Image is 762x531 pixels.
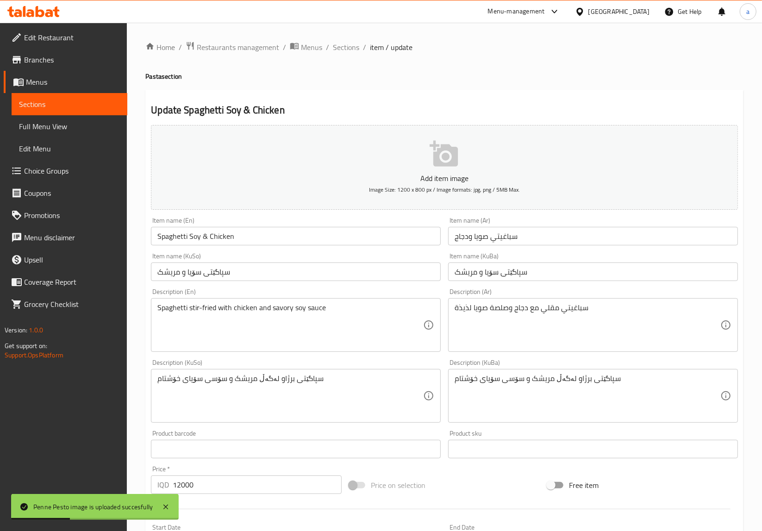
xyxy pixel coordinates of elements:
[283,42,286,53] li: /
[157,374,423,418] textarea: سپاگێتی برژاو لەگەڵ مریشک و سۆسی سۆیای خۆشتام
[26,76,120,87] span: Menus
[12,115,127,137] a: Full Menu View
[24,187,120,199] span: Coupons
[165,173,724,184] p: Add item image
[4,71,127,93] a: Menus
[145,72,743,81] h4: Pasta section
[24,54,120,65] span: Branches
[4,26,127,49] a: Edit Restaurant
[179,42,182,53] li: /
[5,324,27,336] span: Version:
[151,103,738,117] h2: Update Spaghetti Soy & Chicken
[4,204,127,226] a: Promotions
[369,184,520,195] span: Image Size: 1200 x 800 px / Image formats: jpg, png / 5MB Max.
[448,227,738,245] input: Enter name Ar
[301,42,322,53] span: Menus
[24,32,120,43] span: Edit Restaurant
[24,299,120,310] span: Grocery Checklist
[455,374,720,418] textarea: سپاگێتی برژاو لەگەڵ مریشک و سۆسی سۆیای خۆشتام
[448,440,738,458] input: Please enter product sku
[24,165,120,176] span: Choice Groups
[569,480,599,491] span: Free item
[173,475,342,494] input: Please enter price
[370,42,412,53] span: item / update
[24,276,120,287] span: Coverage Report
[24,210,120,221] span: Promotions
[145,42,175,53] a: Home
[448,262,738,281] input: Enter name KuBa
[12,137,127,160] a: Edit Menu
[186,41,279,53] a: Restaurants management
[4,160,127,182] a: Choice Groups
[157,303,423,347] textarea: Spaghetti stir-fried with chicken and savory soy sauce
[746,6,750,17] span: a
[151,125,738,210] button: Add item imageImage Size: 1200 x 800 px / Image formats: jpg, png / 5MB Max.
[151,440,441,458] input: Please enter product barcode
[363,42,366,53] li: /
[4,271,127,293] a: Coverage Report
[33,502,153,512] div: Penne Pesto image is uploaded succesfully
[4,226,127,249] a: Menu disclaimer
[371,480,425,491] span: Price on selection
[24,254,120,265] span: Upsell
[145,41,743,53] nav: breadcrumb
[19,99,120,110] span: Sections
[5,340,47,352] span: Get support on:
[326,42,329,53] li: /
[333,42,359,53] a: Sections
[151,262,441,281] input: Enter name KuSo
[4,182,127,204] a: Coupons
[19,121,120,132] span: Full Menu View
[290,41,322,53] a: Menus
[197,42,279,53] span: Restaurants management
[151,227,441,245] input: Enter name En
[588,6,650,17] div: [GEOGRAPHIC_DATA]
[157,479,169,490] p: IQD
[4,293,127,315] a: Grocery Checklist
[4,49,127,71] a: Branches
[5,349,63,361] a: Support.OpsPlatform
[29,324,43,336] span: 1.0.0
[455,303,720,347] textarea: سباغيتي مقلي مع دجاج وصلصة صويا لذيذة
[4,249,127,271] a: Upsell
[488,6,545,17] div: Menu-management
[24,232,120,243] span: Menu disclaimer
[12,93,127,115] a: Sections
[19,143,120,154] span: Edit Menu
